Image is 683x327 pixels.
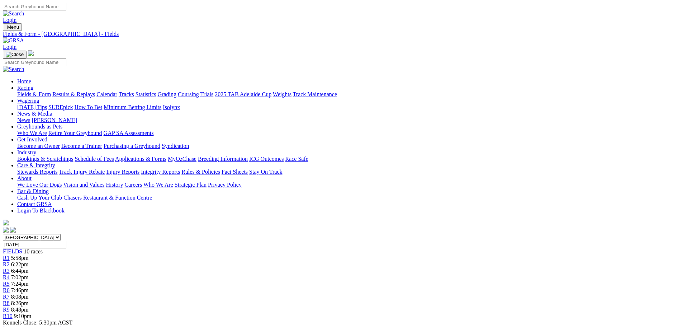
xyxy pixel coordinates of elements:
[115,156,166,162] a: Applications & Forms
[17,104,47,110] a: [DATE] Tips
[17,207,65,214] a: Login To Blackbook
[75,104,103,110] a: How To Bet
[17,98,39,104] a: Wagering
[124,182,142,188] a: Careers
[249,169,282,175] a: Stay On Track
[63,195,152,201] a: Chasers Restaurant & Function Centre
[3,66,24,73] img: Search
[175,182,207,188] a: Strategic Plan
[11,268,29,274] span: 6:44pm
[222,169,248,175] a: Fact Sheets
[158,91,176,97] a: Grading
[3,313,13,319] span: R10
[104,130,154,136] a: GAP SA Assessments
[7,24,19,30] span: Menu
[17,130,47,136] a: Who We Are
[17,85,33,91] a: Racing
[17,201,52,207] a: Contact GRSA
[3,220,9,225] img: logo-grsa-white.png
[17,195,62,201] a: Cash Up Your Club
[3,287,10,293] a: R6
[11,294,29,300] span: 8:08pm
[104,104,161,110] a: Minimum Betting Limits
[3,300,10,306] a: R8
[17,130,680,136] div: Greyhounds as Pets
[3,274,10,280] a: R4
[3,255,10,261] a: R1
[3,294,10,300] a: R7
[162,143,189,149] a: Syndication
[63,182,104,188] a: Vision and Values
[48,130,102,136] a: Retire Your Greyhound
[75,156,114,162] a: Schedule of Fees
[17,117,30,123] a: News
[106,182,123,188] a: History
[17,169,57,175] a: Stewards Reports
[3,319,72,326] span: Kennels Close: 5:30pm ACST
[3,248,22,254] span: FIELDS
[215,91,271,97] a: 2025 TAB Adelaide Cup
[3,268,10,274] a: R3
[17,156,73,162] a: Bookings & Scratchings
[285,156,308,162] a: Race Safe
[96,91,117,97] a: Calendar
[273,91,291,97] a: Weights
[11,287,29,293] span: 7:46pm
[3,51,27,59] button: Toggle navigation
[17,91,51,97] a: Fields & Form
[52,91,95,97] a: Results & Replays
[17,149,36,155] a: Industry
[3,3,66,10] input: Search
[119,91,134,97] a: Tracks
[141,169,180,175] a: Integrity Reports
[3,59,66,66] input: Search
[17,91,680,98] div: Racing
[17,117,680,123] div: News & Media
[11,307,29,313] span: 8:48pm
[104,143,160,149] a: Purchasing a Greyhound
[24,248,43,254] span: 10 races
[163,104,180,110] a: Isolynx
[17,182,680,188] div: About
[3,10,24,17] img: Search
[3,23,22,31] button: Toggle navigation
[17,162,55,168] a: Care & Integrity
[6,52,24,57] img: Close
[17,123,62,130] a: Greyhounds as Pets
[3,281,10,287] a: R5
[17,136,47,143] a: Get Involved
[3,261,10,267] a: R2
[11,281,29,287] span: 7:24pm
[249,156,284,162] a: ICG Outcomes
[48,104,73,110] a: SUREpick
[200,91,213,97] a: Trials
[17,169,680,175] div: Care & Integrity
[181,169,220,175] a: Rules & Policies
[17,188,49,194] a: Bar & Dining
[11,300,29,306] span: 8:26pm
[3,31,680,37] a: Fields & Form - [GEOGRAPHIC_DATA] - Fields
[28,50,34,56] img: logo-grsa-white.png
[17,143,60,149] a: Become an Owner
[3,307,10,313] a: R9
[17,156,680,162] div: Industry
[10,227,16,233] img: twitter.svg
[3,44,16,50] a: Login
[11,274,29,280] span: 7:02pm
[11,261,29,267] span: 6:22pm
[17,182,62,188] a: We Love Our Dogs
[17,175,32,181] a: About
[17,143,680,149] div: Get Involved
[32,117,77,123] a: [PERSON_NAME]
[208,182,242,188] a: Privacy Policy
[3,37,24,44] img: GRSA
[3,17,16,23] a: Login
